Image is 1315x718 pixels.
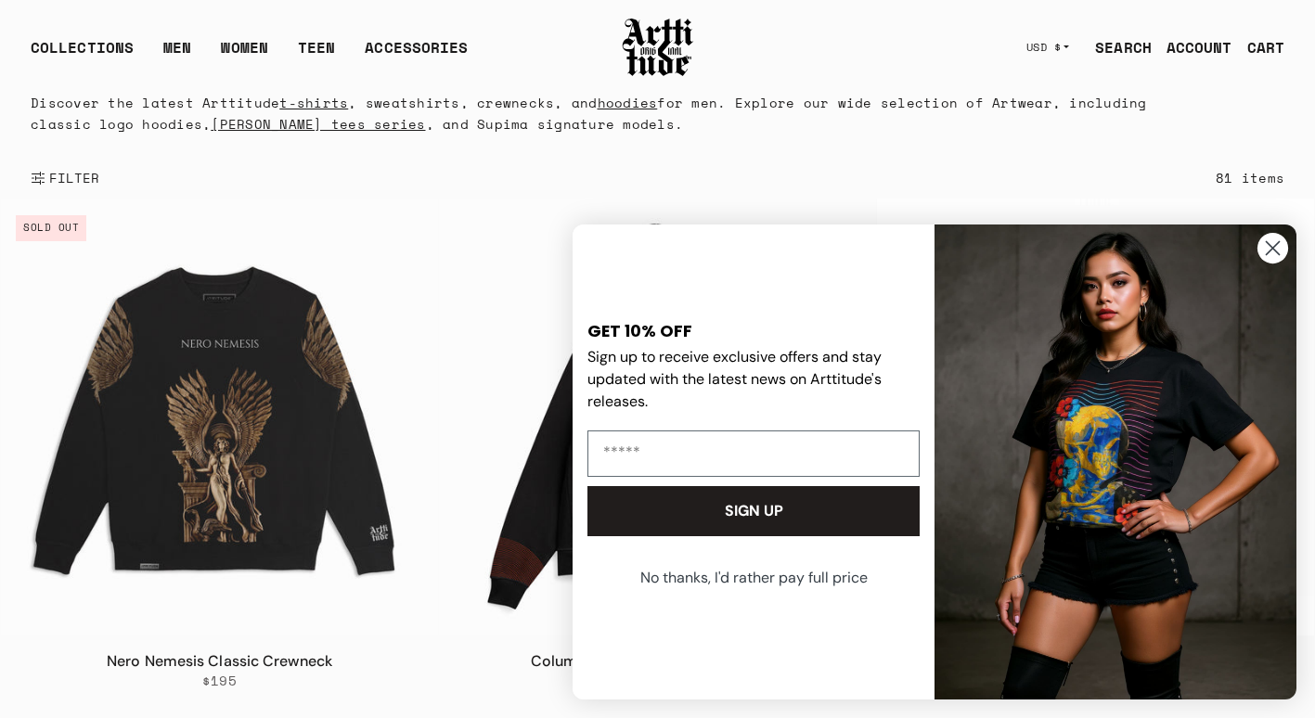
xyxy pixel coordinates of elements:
[31,92,1159,135] p: Discover the latest Arttitude , sweatshirts, crewnecks, and for men. Explore our wide selection o...
[16,36,483,73] ul: Main navigation
[1216,167,1284,188] div: 81 items
[587,486,920,536] button: SIGN UP
[586,555,922,601] button: No thanks, I'd rather pay full price
[1247,36,1284,58] div: CART
[621,16,695,79] img: Arttitude
[554,206,1315,718] div: FLYOUT Form
[439,199,876,635] img: Columbia 1939 Heavyweight Hoodie
[279,93,348,112] a: t-shirts
[202,673,237,689] span: $195
[163,36,191,73] a: MEN
[1257,232,1289,264] button: Close dialog
[587,430,920,477] input: Email
[31,36,134,73] div: COLLECTIONS
[1,199,438,635] a: Nero Nemesis Classic CrewneckNero Nemesis Classic Crewneck
[365,36,468,73] div: ACCESSORIES
[439,199,876,635] a: Columbia 1939 Heavyweight HoodieColumbia 1939 Heavyweight Hoodie
[877,199,1314,635] img: Memento Mori Skull Classic Crewneck
[877,199,1314,635] a: Memento Mori Skull Classic CrewneckMemento Mori Skull Classic Crewneck
[221,36,268,73] a: WOMEN
[1232,29,1284,66] a: Open cart
[211,114,425,134] a: [PERSON_NAME] tees series
[587,347,882,411] span: Sign up to receive exclusive offers and stay updated with the latest news on Arttitude's releases.
[598,93,658,112] a: hoodies
[107,651,332,671] a: Nero Nemesis Classic Crewneck
[1080,29,1152,66] a: SEARCH
[298,36,335,73] a: TEEN
[1,199,438,635] img: Nero Nemesis Classic Crewneck
[1015,27,1081,68] button: USD $
[45,169,100,187] span: FILTER
[31,158,100,199] button: Show filters
[1152,29,1232,66] a: ACCOUNT
[935,224,1296,699] img: 88b40c6e-4fbe-451e-b692-af676383430e.jpeg
[587,319,692,342] span: GET 10% OFF
[531,651,784,671] a: Columbia 1939 Heavyweight Hoodie
[16,215,86,241] span: Sold out
[1026,40,1062,55] span: USD $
